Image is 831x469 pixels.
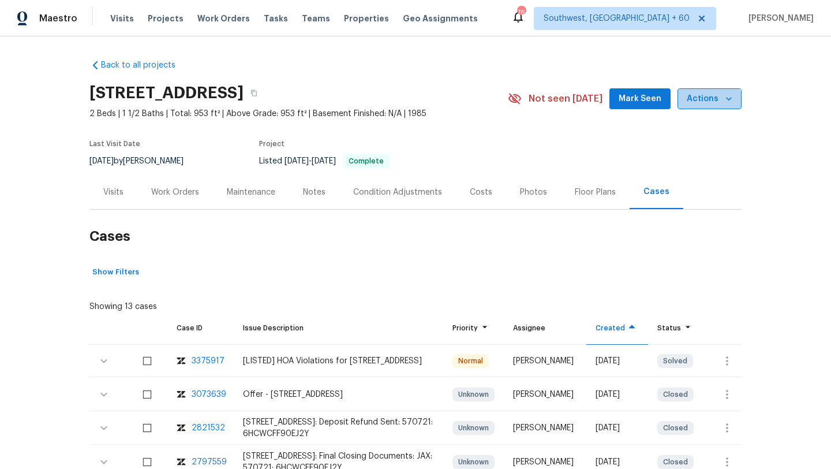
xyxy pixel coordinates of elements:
[259,140,285,147] span: Project
[177,355,186,367] img: zendesk-icon
[596,456,639,468] div: [DATE]
[192,456,227,468] div: 2797559
[89,108,508,120] span: 2 Beds | 1 1/2 Baths | Total: 953 ft² | Above Grade: 953 ft² | Basement Finished: N/A | 1985
[39,13,77,24] span: Maestro
[177,456,186,468] img: zendesk-icon
[285,157,309,165] span: [DATE]
[89,263,142,281] button: Show Filters
[197,13,250,24] span: Work Orders
[353,187,442,198] div: Condition Adjustments
[513,389,577,400] div: [PERSON_NAME]
[344,158,388,165] span: Complete
[658,422,692,434] span: Closed
[177,422,224,434] a: zendesk-icon2821532
[177,389,224,400] a: zendesk-icon3073639
[513,355,577,367] div: [PERSON_NAME]
[513,456,577,468] div: [PERSON_NAME]
[89,87,244,99] h2: [STREET_ADDRESS]
[302,13,330,24] span: Teams
[89,296,157,312] div: Showing 13 cases
[403,13,478,24] span: Geo Assignments
[177,389,186,400] img: zendesk-icon
[177,456,224,468] a: zendesk-icon2797559
[303,187,325,198] div: Notes
[192,422,225,434] div: 2821532
[259,157,390,165] span: Listed
[513,422,577,434] div: [PERSON_NAME]
[520,187,547,198] div: Photos
[244,83,264,103] button: Copy Address
[177,322,224,334] div: Case ID
[744,13,814,24] span: [PERSON_NAME]
[596,355,639,367] div: [DATE]
[312,157,336,165] span: [DATE]
[243,355,434,367] div: [LISTED] HOA Violations for [STREET_ADDRESS]
[658,389,692,400] span: Closed
[677,88,742,110] button: Actions
[285,157,336,165] span: -
[264,14,288,23] span: Tasks
[192,355,224,367] div: 3375917
[657,322,695,334] div: Status
[596,422,639,434] div: [DATE]
[658,456,692,468] span: Closed
[454,422,493,434] span: Unknown
[470,187,492,198] div: Costs
[454,389,493,400] span: Unknown
[89,140,140,147] span: Last Visit Date
[687,92,732,106] span: Actions
[151,187,199,198] div: Work Orders
[513,322,577,334] div: Assignee
[575,187,616,198] div: Floor Plans
[103,187,123,198] div: Visits
[148,13,184,24] span: Projects
[643,186,669,198] div: Cases
[619,92,661,106] span: Mark Seen
[596,389,639,400] div: [DATE]
[92,266,139,279] span: Show Filters
[89,154,197,168] div: by [PERSON_NAME]
[192,389,226,400] div: 3073639
[517,7,525,18] div: 764
[544,13,690,24] span: Southwest, [GEOGRAPHIC_DATA] + 60
[243,416,434,440] div: [STREET_ADDRESS]: Deposit Refund Sent: 570721: 6HCWCFF90EJ2Y
[454,456,493,468] span: Unknown
[89,157,114,165] span: [DATE]
[243,389,434,400] div: Offer - [STREET_ADDRESS]
[454,355,488,367] span: Normal
[89,210,742,263] h2: Cases
[452,322,495,334] div: Priority
[596,322,639,334] div: Created
[177,355,224,367] a: zendesk-icon3375917
[110,13,134,24] span: Visits
[658,355,692,367] span: Solved
[177,422,186,434] img: zendesk-icon
[243,322,434,334] div: Issue Description
[89,59,200,71] a: Back to all projects
[227,187,275,198] div: Maintenance
[344,13,389,24] span: Properties
[529,93,602,105] span: Not seen [DATE]
[609,88,671,110] button: Mark Seen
